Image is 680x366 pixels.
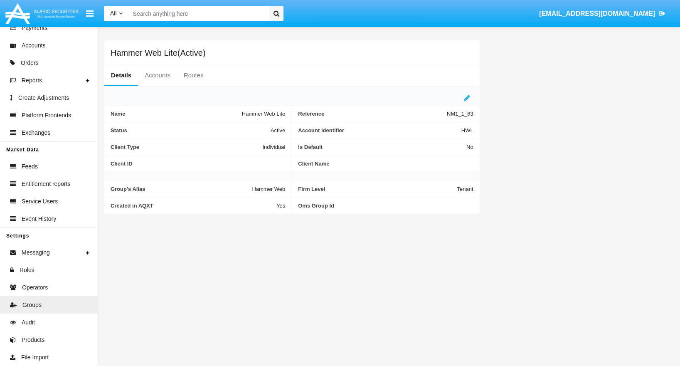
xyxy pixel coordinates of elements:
h5: Hammer Web Lite(Active) [111,49,206,56]
span: Is Default [298,144,466,150]
img: Logo image [4,1,80,26]
span: Created in AQXT [111,203,276,209]
span: Reference [298,111,447,117]
span: Feeds [22,162,38,171]
span: All [110,10,117,17]
span: Status [111,127,271,134]
span: Audit [22,318,35,327]
span: Client ID [111,161,285,167]
span: Hammer Web [252,186,285,192]
span: Groups [22,301,42,309]
span: Operators [22,283,48,292]
span: NM1_1_63 [447,111,473,117]
span: Hammer Web Lite [242,111,286,117]
span: Oms Group Id [298,203,473,209]
a: All [104,9,129,18]
span: Messaging [22,248,50,257]
span: Client Name [298,161,473,167]
span: [EMAIL_ADDRESS][DOMAIN_NAME] [539,10,655,17]
span: Entitlement reports [22,180,71,188]
a: Details [104,65,138,85]
span: Account Identifier [298,127,461,134]
span: Tenant [457,186,473,192]
span: Reports [22,76,42,85]
span: No [466,144,473,150]
span: Client Type [111,144,262,150]
span: Event History [22,215,56,223]
span: HWL [461,127,473,134]
input: Search [129,6,266,21]
span: Yes [276,203,285,209]
span: Payments [22,24,47,32]
span: Exchanges [22,129,50,137]
span: Platform Frontends [22,111,71,120]
span: Active [271,127,285,134]
a: [EMAIL_ADDRESS][DOMAIN_NAME] [535,2,670,25]
span: Name [111,111,242,117]
span: Individual [262,144,285,150]
span: Products [22,336,44,344]
span: Create Adjustments [18,94,69,102]
a: Routes [177,65,210,85]
a: Accounts [138,65,177,85]
span: Group's Alias [111,186,252,192]
span: Accounts [22,41,46,50]
span: File Import [21,353,49,362]
span: Service Users [22,197,58,206]
span: Orders [21,59,39,67]
span: Firm Level [298,186,457,192]
span: Roles [20,266,34,274]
